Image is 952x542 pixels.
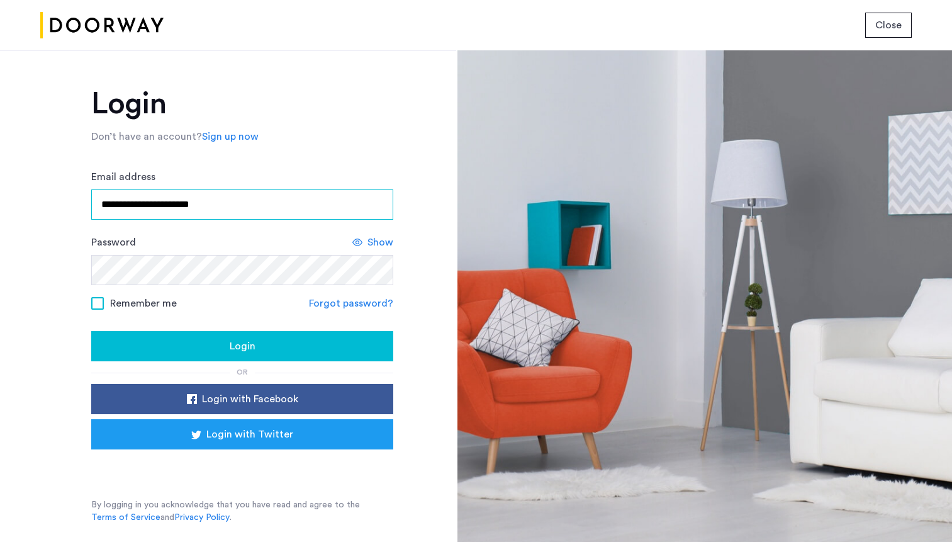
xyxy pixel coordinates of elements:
[110,296,177,311] span: Remember me
[91,169,155,184] label: Email address
[237,368,248,376] span: or
[91,235,136,250] label: Password
[91,384,393,414] button: button
[91,89,393,119] h1: Login
[230,339,255,354] span: Login
[91,419,393,449] button: button
[91,132,202,142] span: Don’t have an account?
[40,2,164,49] img: logo
[206,427,293,442] span: Login with Twitter
[202,129,259,144] a: Sign up now
[309,296,393,311] a: Forgot password?
[110,453,374,481] iframe: Sign in with Google Button
[91,511,160,524] a: Terms of Service
[174,511,230,524] a: Privacy Policy
[91,331,393,361] button: button
[865,13,912,38] button: button
[202,392,298,407] span: Login with Facebook
[367,235,393,250] span: Show
[91,499,393,524] p: By logging in you acknowledge that you have read and agree to the and .
[875,18,902,33] span: Close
